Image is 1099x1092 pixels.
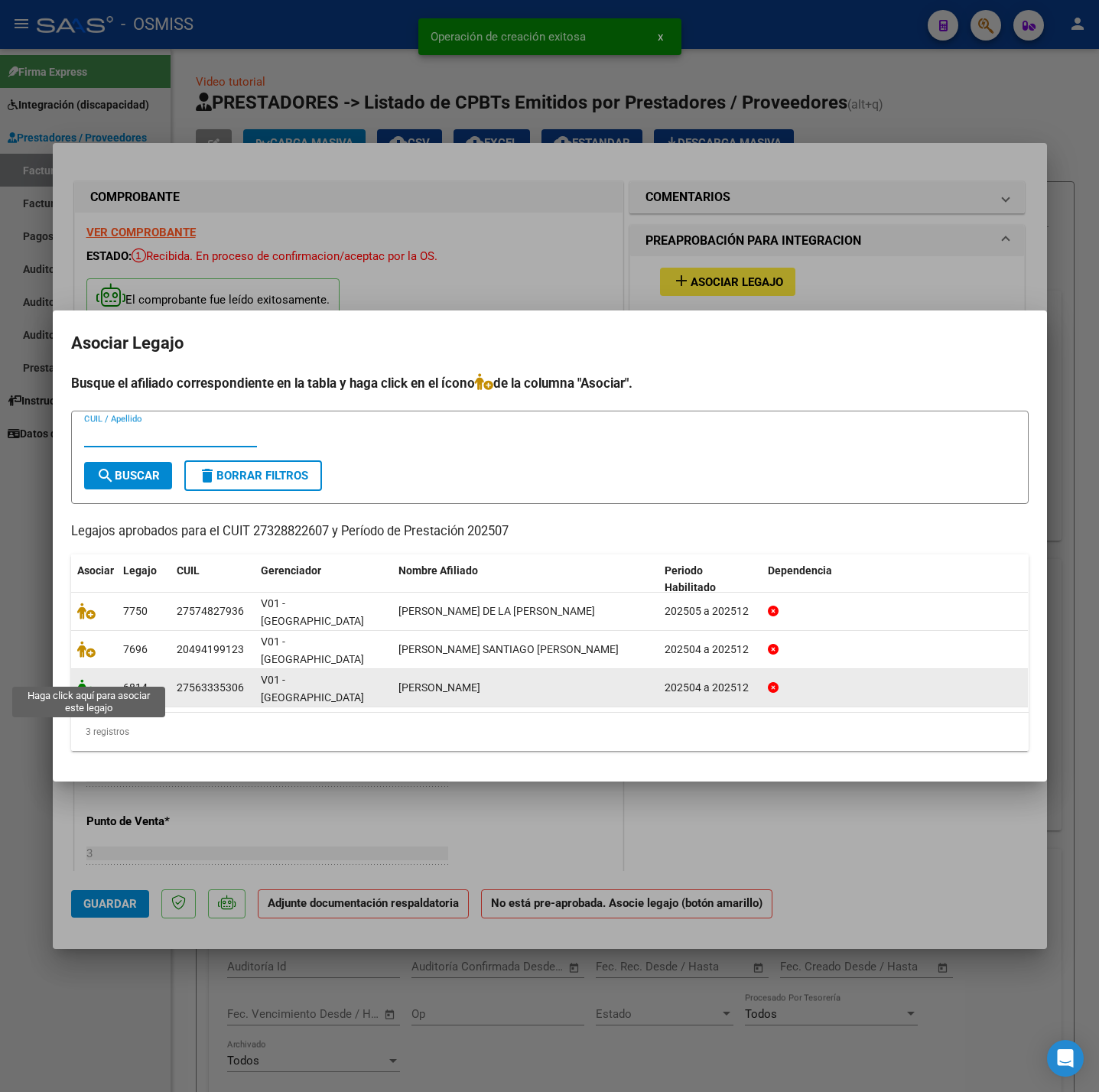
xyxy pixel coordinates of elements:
p: Legajos aprobados para el CUIT 27328822607 y Período de Prestación 202507 [71,522,1029,541]
span: KRUGER SANTIAGO MANUEL [398,643,619,655]
span: Nombre Afiliado [398,564,478,577]
datatable-header-cell: Dependencia [762,554,1028,605]
span: 6814 [123,681,148,694]
button: Borrar Filtros [184,460,322,491]
div: 202504 a 202512 [665,641,756,658]
span: Gerenciador [261,564,321,577]
span: Buscar [96,469,160,483]
span: Legajo [123,564,157,577]
button: Buscar [84,462,172,489]
span: V01 - [GEOGRAPHIC_DATA] [261,635,364,665]
div: 20494199123 [177,641,244,658]
datatable-header-cell: Periodo Habilitado [658,554,762,605]
datatable-header-cell: Gerenciador [255,554,392,605]
div: 202504 a 202512 [665,679,756,697]
span: 7696 [123,643,148,655]
div: 3 registros [71,713,1029,751]
div: 202505 a 202512 [665,603,756,620]
datatable-header-cell: CUIL [171,554,255,605]
mat-icon: delete [198,466,216,485]
span: ALVAREZ DE LA FUENTE EMMA [398,605,595,617]
span: CUIL [177,564,200,577]
h2: Asociar Legajo [71,329,1029,358]
span: 7750 [123,605,148,617]
div: Open Intercom Messenger [1047,1040,1084,1077]
span: BOBADILLA AVALOS MARTINA MERCEDES [398,681,480,694]
mat-icon: search [96,466,115,485]
datatable-header-cell: Asociar [71,554,117,605]
span: Dependencia [768,564,832,577]
datatable-header-cell: Nombre Afiliado [392,554,658,605]
span: Borrar Filtros [198,469,308,483]
span: Periodo Habilitado [665,564,716,594]
h4: Busque el afiliado correspondiente en la tabla y haga click en el ícono de la columna "Asociar". [71,373,1029,393]
div: 27574827936 [177,603,244,620]
span: V01 - [GEOGRAPHIC_DATA] [261,597,364,627]
div: 27563335306 [177,679,244,697]
datatable-header-cell: Legajo [117,554,171,605]
span: V01 - [GEOGRAPHIC_DATA] [261,674,364,704]
span: Asociar [77,564,114,577]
